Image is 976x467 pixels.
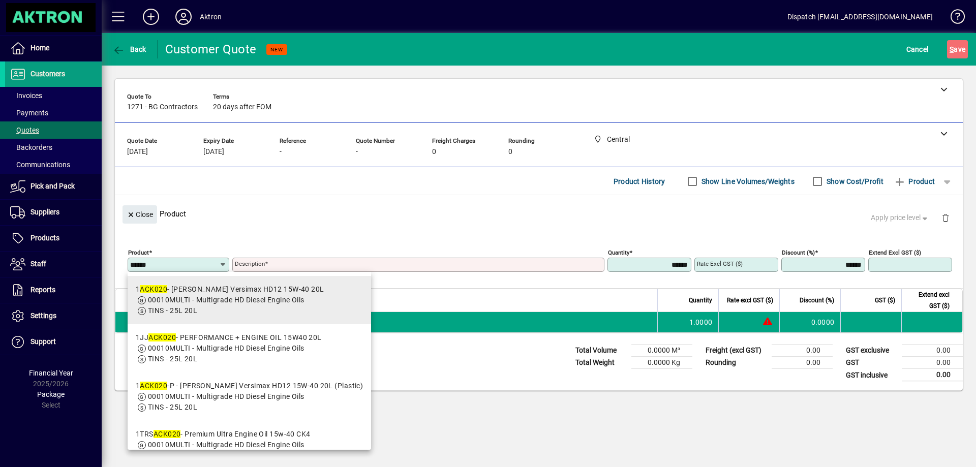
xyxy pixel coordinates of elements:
[5,139,102,156] a: Backorders
[30,312,56,320] span: Settings
[148,355,197,363] span: TINS - 25L 20L
[102,40,158,58] app-page-header-button: Back
[200,9,222,25] div: Aktron
[943,2,963,35] a: Knowledge Base
[5,87,102,104] a: Invoices
[148,344,304,352] span: 00010MULTI - Multigrade HD Diesel Engine Oils
[30,70,65,78] span: Customers
[727,295,773,306] span: Rate excl GST ($)
[700,357,772,369] td: Rounding
[908,289,950,312] span: Extend excl GST ($)
[136,429,311,440] div: 1TRS - Premium Ultra Engine Oil 15w-40 CK4
[10,161,70,169] span: Communications
[570,357,631,369] td: Total Weight
[30,208,59,216] span: Suppliers
[30,260,46,268] span: Staff
[570,345,631,357] td: Total Volume
[10,109,48,117] span: Payments
[699,176,795,186] label: Show Line Volumes/Weights
[508,148,512,156] span: 0
[148,403,197,411] span: TINS - 25L 20L
[140,382,167,390] em: ACK020
[115,195,963,232] div: Product
[933,213,958,222] app-page-header-button: Delete
[140,285,167,293] em: ACK020
[148,392,304,400] span: 00010MULTI - Multigrade HD Diesel Engine Oils
[5,36,102,61] a: Home
[30,234,59,242] span: Products
[136,332,322,343] div: 1JJ - PERFORMANCE + ENGINE OIL 15W40 20L
[148,296,304,304] span: 00010MULTI - Multigrade HD Diesel Engine Oils
[5,174,102,199] a: Pick and Pack
[154,430,181,438] em: ACK020
[37,390,65,398] span: Package
[148,333,176,341] em: ACK020
[127,103,198,111] span: 1271 - BG Contractors
[631,357,692,369] td: 0.0000 Kg
[614,173,665,190] span: Product History
[689,317,713,327] span: 1.0000
[432,148,436,156] span: 0
[5,252,102,277] a: Staff
[10,126,39,134] span: Quotes
[30,44,49,52] span: Home
[772,357,833,369] td: 0.00
[235,260,265,267] mat-label: Description
[697,260,743,267] mat-label: Rate excl GST ($)
[700,345,772,357] td: Freight (excl GST)
[136,381,363,391] div: 1 -P - [PERSON_NAME] Versimax HD12 15W-40 20L (Plastic)
[120,209,160,219] app-page-header-button: Close
[10,143,52,151] span: Backorders
[902,345,963,357] td: 0.00
[5,226,102,251] a: Products
[841,369,902,382] td: GST inclusive
[869,249,921,256] mat-label: Extend excl GST ($)
[5,277,102,303] a: Reports
[906,41,929,57] span: Cancel
[30,337,56,346] span: Support
[136,284,324,295] div: 1 - [PERSON_NAME] Versimax HD12 15W-40 20L
[825,176,883,186] label: Show Cost/Profit
[127,148,148,156] span: [DATE]
[127,206,153,223] span: Close
[30,182,75,190] span: Pick and Pack
[779,312,840,332] td: 0.0000
[902,357,963,369] td: 0.00
[30,286,55,294] span: Reports
[5,200,102,225] a: Suppliers
[782,249,815,256] mat-label: Discount (%)
[148,441,304,449] span: 00010MULTI - Multigrade HD Diesel Engine Oils
[689,295,712,306] span: Quantity
[609,172,669,191] button: Product History
[110,40,149,58] button: Back
[5,104,102,121] a: Payments
[148,306,197,315] span: TINS - 25L 20L
[841,345,902,357] td: GST exclusive
[128,249,149,256] mat-label: Product
[608,249,629,256] mat-label: Quantity
[123,205,157,224] button: Close
[772,345,833,357] td: 0.00
[167,8,200,26] button: Profile
[933,205,958,230] button: Delete
[871,212,930,223] span: Apply price level
[270,46,283,53] span: NEW
[5,156,102,173] a: Communications
[165,41,257,57] div: Customer Quote
[128,276,371,324] mat-option: 1ACK020 - Morris Versimax HD12 15W-40 20L
[10,91,42,100] span: Invoices
[631,345,692,357] td: 0.0000 M³
[5,303,102,329] a: Settings
[112,45,146,53] span: Back
[875,295,895,306] span: GST ($)
[904,40,931,58] button: Cancel
[800,295,834,306] span: Discount (%)
[867,209,934,227] button: Apply price level
[128,372,371,421] mat-option: 1ACK020-P - Morris Versimax HD12 15W-40 20L (Plastic)
[29,369,73,377] span: Financial Year
[128,324,371,372] mat-option: 1JJACK020 - PERFORMANCE + ENGINE OIL 15W40 20L
[841,357,902,369] td: GST
[787,9,933,25] div: Dispatch [EMAIL_ADDRESS][DOMAIN_NAME]
[5,121,102,139] a: Quotes
[203,148,224,156] span: [DATE]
